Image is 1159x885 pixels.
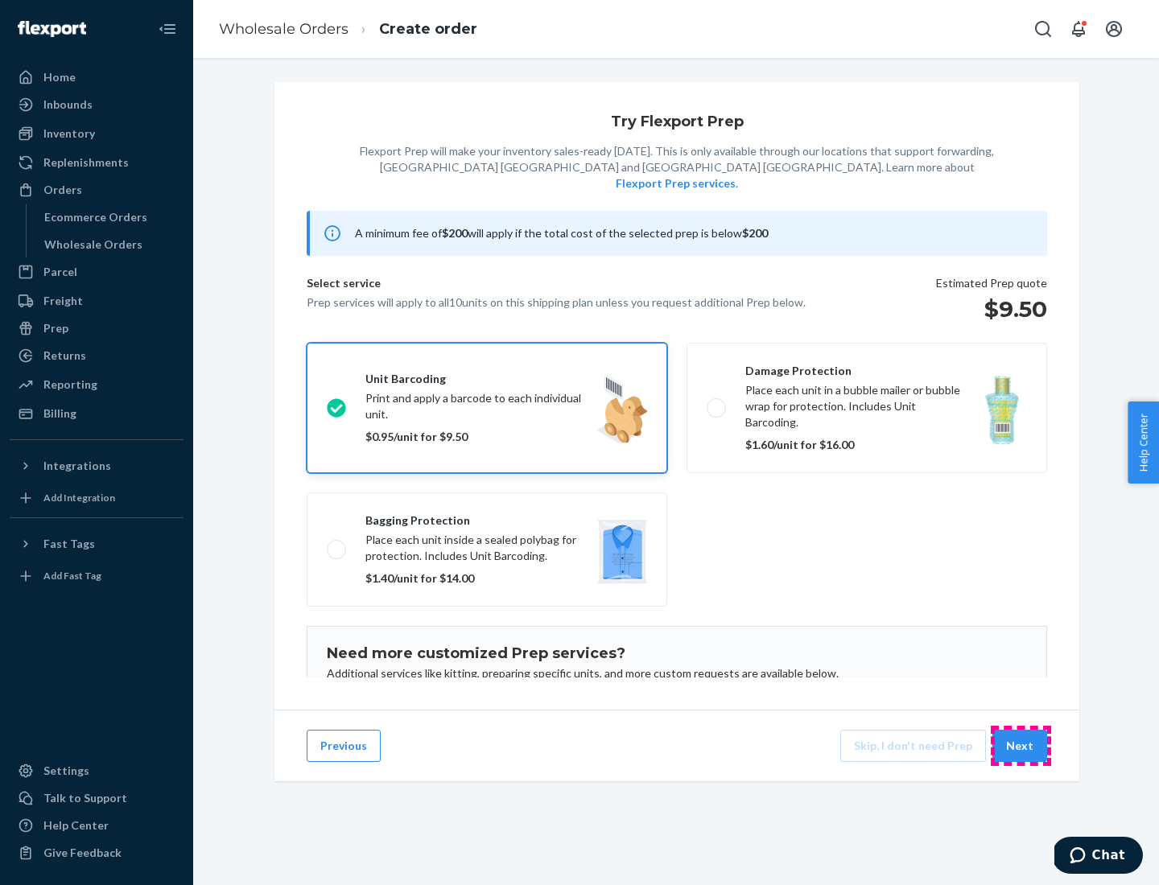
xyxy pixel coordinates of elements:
[1128,401,1159,484] button: Help Center
[43,348,86,364] div: Returns
[10,563,184,589] a: Add Fast Tag
[10,372,184,397] a: Reporting
[327,665,1027,681] p: Additional services like kitting, preparing specific units, and more custom requests are availabl...
[840,730,986,762] button: Skip, I don't need Prep
[43,320,68,336] div: Prep
[43,569,101,582] div: Add Fast Tag
[43,69,76,85] div: Home
[936,275,1047,291] p: Estimated Prep quote
[10,92,184,117] a: Inbounds
[992,730,1047,762] button: Next
[379,20,477,38] a: Create order
[307,730,381,762] button: Previous
[43,264,77,280] div: Parcel
[611,114,744,130] h1: Try Flexport Prep
[936,294,1047,323] h1: $9.50
[43,763,89,779] div: Settings
[360,143,994,191] p: Flexport Prep will make your inventory sales-ready [DATE]. This is only available through our loc...
[151,13,184,45] button: Close Navigation
[44,209,147,225] div: Ecommerce Orders
[10,785,184,811] button: Talk to Support
[43,126,95,142] div: Inventory
[43,293,83,309] div: Freight
[307,275,806,294] p: Select service
[10,485,184,511] a: Add Integration
[327,646,1027,662] h1: Need more customized Prep services?
[10,64,184,90] a: Home
[10,401,184,426] a: Billing
[10,259,184,285] a: Parcel
[43,817,109,834] div: Help Center
[10,840,184,866] button: Give Feedback
[36,204,184,230] a: Ecommerce Orders
[742,226,768,240] b: $200
[616,175,736,191] button: Flexport Prep services
[10,121,184,146] a: Inventory
[43,536,95,552] div: Fast Tags
[1062,13,1095,45] button: Open notifications
[10,531,184,557] button: Fast Tags
[18,21,86,37] img: Flexport logo
[43,458,111,474] div: Integrations
[442,226,468,240] b: $200
[219,20,349,38] a: Wholesale Orders
[10,343,184,368] a: Returns
[43,182,82,198] div: Orders
[10,177,184,203] a: Orders
[10,758,184,784] a: Settings
[43,845,122,861] div: Give Feedback
[10,453,184,479] button: Integrations
[43,97,93,113] div: Inbounds
[36,232,184,257] a: Wholesale Orders
[1054,837,1143,877] iframe: Opens a widget where you can chat to one of our agents
[43,377,97,393] div: Reporting
[43,491,115,504] div: Add Integration
[10,288,184,314] a: Freight
[43,790,127,806] div: Talk to Support
[10,813,184,838] a: Help Center
[307,294,806,311] p: Prep services will apply to all 10 units on this shipping plan unless you request additional Prep...
[43,154,129,171] div: Replenishments
[43,405,76,422] div: Billing
[10,315,184,341] a: Prep
[355,226,768,240] span: A minimum fee of will apply if the total cost of the selected prep is below
[1098,13,1130,45] button: Open account menu
[206,6,490,53] ol: breadcrumbs
[44,237,142,253] div: Wholesale Orders
[10,150,184,175] a: Replenishments
[1027,13,1059,45] button: Open Search Box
